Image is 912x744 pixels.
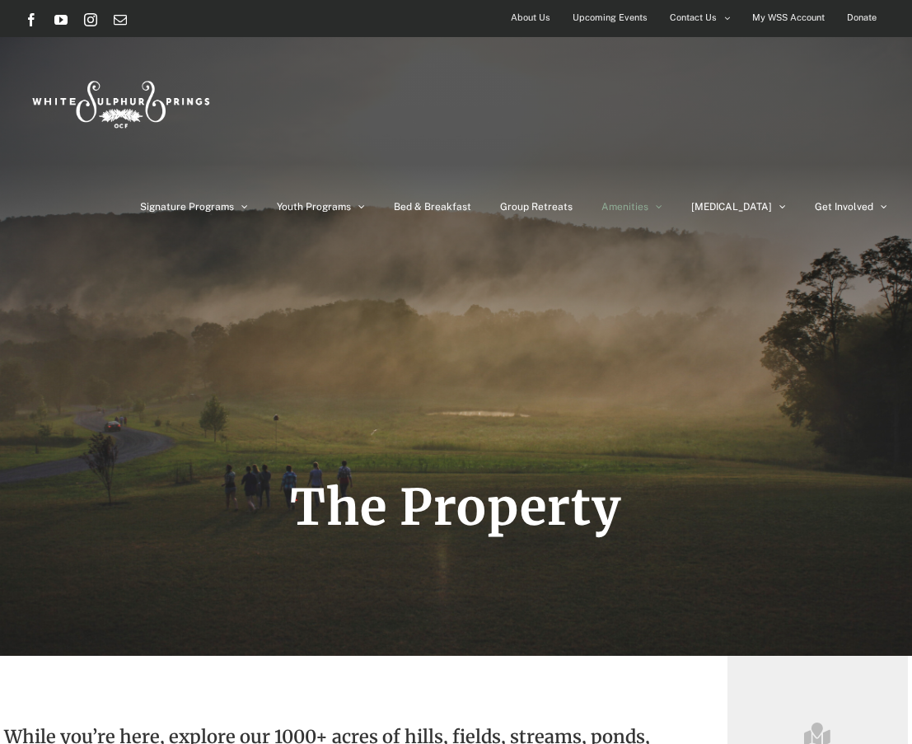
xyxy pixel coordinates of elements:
span: Bed & Breakfast [394,202,471,212]
span: The Property [290,476,622,538]
a: Get Involved [815,166,887,248]
img: White Sulphur Springs Logo [25,63,214,140]
span: About Us [511,6,550,30]
span: Group Retreats [500,202,573,212]
span: Contact Us [670,6,717,30]
a: Amenities [601,166,662,248]
span: Upcoming Events [573,6,648,30]
a: Youth Programs [277,166,365,248]
a: [MEDICAL_DATA] [691,166,786,248]
span: [MEDICAL_DATA] [691,202,772,212]
a: Instagram [84,13,97,26]
nav: Main Menu [140,166,887,248]
span: Get Involved [815,202,873,212]
a: Signature Programs [140,166,248,248]
a: YouTube [54,13,68,26]
span: Signature Programs [140,202,234,212]
span: Donate [847,6,877,30]
a: Group Retreats [500,166,573,248]
a: Email [114,13,127,26]
span: Amenities [601,202,648,212]
a: Facebook [25,13,38,26]
span: Youth Programs [277,202,351,212]
a: Bed & Breakfast [394,166,471,248]
span: My WSS Account [752,6,825,30]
